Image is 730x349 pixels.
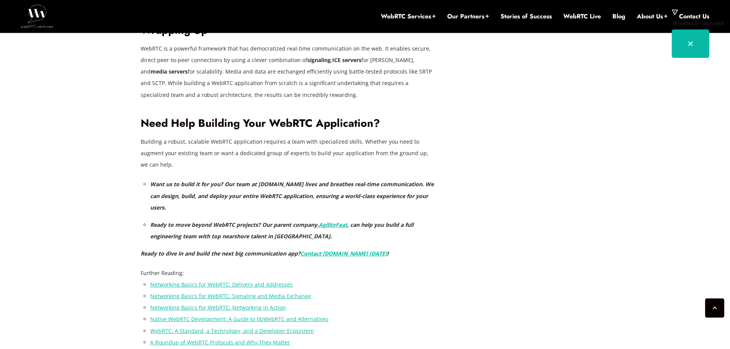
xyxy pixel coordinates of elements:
strong: signaling [307,56,331,64]
h2: Wrapping Up [141,24,436,37]
em: Ready to move beyond WebRTC projects? Our parent company, [150,221,319,228]
a: Native WebRTC Development: A Guide to libWebRTC and Alternatives [150,315,328,323]
a: WebRTC Live [563,12,601,21]
em: Want us to build it for you? Our team at [DOMAIN_NAME] lives and breathes real-time communication... [150,180,434,211]
a: Networking Basics for WebRTC: Delivery and Addresses [150,281,293,288]
a: WebRTC Services [381,12,436,21]
a: Networking Basics for WebRTC: Networking in Action [150,304,286,311]
img: WebRTC.ventures [21,5,53,28]
a: Contact [DOMAIN_NAME] [DATE] [300,250,387,257]
em: , can help you build a full engineering team with top nearshore talent in [GEOGRAPHIC_DATA]. [150,221,413,240]
a: Stories of Success [500,12,552,21]
a: AgilityFeat [319,221,347,228]
a: Contact Us [679,12,709,21]
a: Networking Basics for WebRTC: Signaling and Media Exchange [150,292,311,300]
h2: Need Help Building Your WebRTC Application? [141,117,436,130]
p: WebRTC is a powerful framework that has democratized real-time communication on the web. It enabl... [141,43,436,100]
p: Building a robust, scalable WebRTC application requires a team with specialized skills. Whether y... [141,136,436,170]
em: ! [387,250,389,257]
em: Ready to dive in and build the next big communication app? [141,250,300,257]
a: About Us [637,12,668,21]
a: Our Partners [447,12,489,21]
a: WebRTC: A Standard, a Technology, and a Developer Ecosystem [150,327,314,334]
strong: media servers [151,68,188,75]
strong: ICE servers [332,56,361,64]
a: A Roundup of WebRTC Protocols and Why They Matter [150,339,290,346]
p: Further Reading: [141,267,436,279]
a: Blog [612,12,625,21]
